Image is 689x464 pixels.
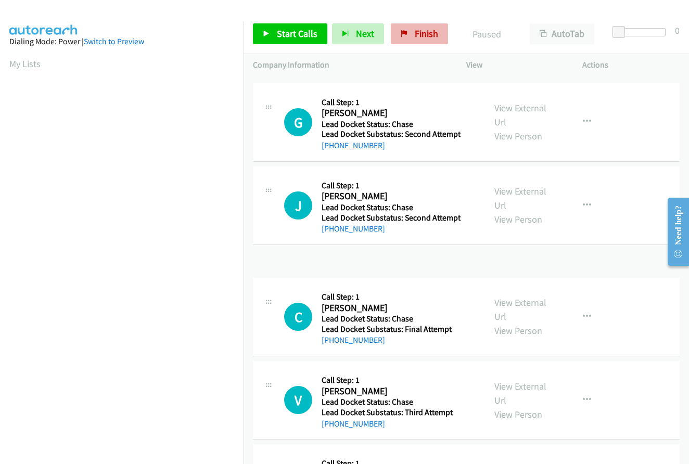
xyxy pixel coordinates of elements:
[322,385,457,397] h2: [PERSON_NAME]
[494,380,546,406] a: View External Url
[391,23,448,44] a: Finish
[530,23,594,44] button: AutoTab
[322,324,457,334] h5: Lead Docket Substatus: Final Attempt
[322,181,461,191] h5: Call Step: 1
[659,190,689,273] iframe: Resource Center
[356,28,374,40] span: Next
[284,108,312,136] h1: G
[284,303,312,331] h1: C
[9,35,234,48] div: Dialing Mode: Power |
[494,297,546,323] a: View External Url
[582,59,680,71] p: Actions
[494,325,542,337] a: View Person
[494,408,542,420] a: View Person
[332,23,384,44] button: Next
[253,23,327,44] a: Start Calls
[494,185,546,211] a: View External Url
[9,58,41,70] a: My Lists
[322,119,461,130] h5: Lead Docket Status: Chase
[284,386,312,414] h1: V
[322,224,385,234] a: [PHONE_NUMBER]
[322,292,457,302] h5: Call Step: 1
[284,303,312,331] div: The call is yet to be attempted
[494,102,546,128] a: View External Url
[322,97,461,108] h5: Call Step: 1
[84,36,144,46] a: Switch to Preview
[322,107,457,119] h2: [PERSON_NAME]
[415,28,438,40] span: Finish
[277,28,317,40] span: Start Calls
[322,375,457,385] h5: Call Step: 1
[284,386,312,414] div: The call is yet to be attempted
[675,23,680,37] div: 0
[466,59,564,71] p: View
[322,302,457,314] h2: [PERSON_NAME]
[322,190,457,202] h2: [PERSON_NAME]
[322,335,385,345] a: [PHONE_NUMBER]
[322,397,457,407] h5: Lead Docket Status: Chase
[322,419,385,429] a: [PHONE_NUMBER]
[322,129,461,139] h5: Lead Docket Substatus: Second Attempt
[322,213,461,223] h5: Lead Docket Substatus: Second Attempt
[322,140,385,150] a: [PHONE_NUMBER]
[494,213,542,225] a: View Person
[462,27,511,41] p: Paused
[322,314,457,324] h5: Lead Docket Status: Chase
[284,191,312,220] h1: J
[494,130,542,142] a: View Person
[322,407,457,418] h5: Lead Docket Substatus: Third Attempt
[253,59,448,71] p: Company Information
[322,202,461,213] h5: Lead Docket Status: Chase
